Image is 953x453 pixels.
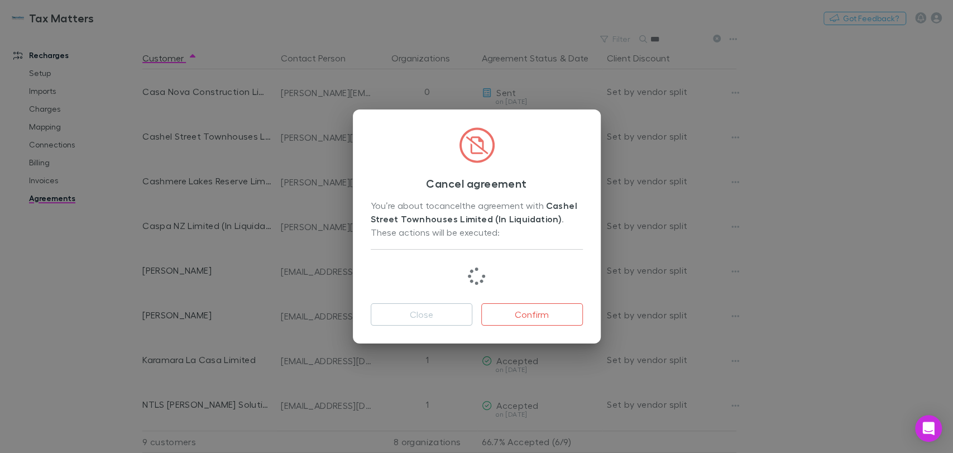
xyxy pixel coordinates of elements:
[371,199,583,240] div: You’re about to cancel the agreement with . These actions will be executed:
[481,303,583,326] button: Confirm
[371,303,472,326] button: Close
[459,127,495,163] img: svg%3e
[371,177,583,190] h3: Cancel agreement
[915,415,942,442] div: Open Intercom Messenger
